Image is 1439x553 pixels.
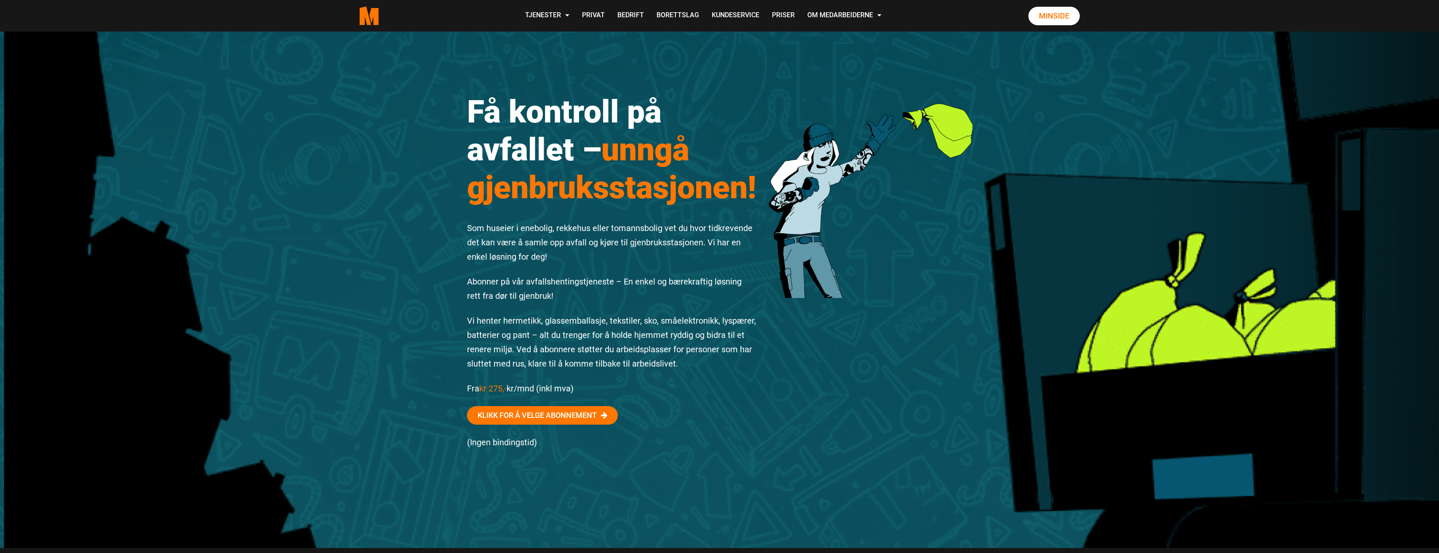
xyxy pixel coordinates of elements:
h1: Få kontroll på avfallet – [467,93,757,206]
a: Tjenester [519,1,576,31]
span: kr 275,- [479,383,507,393]
a: Klikk for å velge abonnement [467,406,618,425]
p: Som huseier i enebolig, rekkehus eller tomannsbolig vet du hvor tidkrevende det kan være å samle ... [467,221,757,264]
p: Vi henter hermetikk, glassemballasje, tekstiler, sko, småelektronikk, lyspærer, batterier og pant... [467,314,757,371]
a: Kundeservice [705,1,766,31]
a: Bedrift [611,1,650,31]
p: (Ingen bindingstid) [467,435,757,449]
a: Privat [576,1,611,31]
p: Abonner på vår avfallshentingstjeneste – En enkel og bærekraftig løsning rett fra dør til gjenbruk! [467,274,757,303]
a: Minside [1028,7,1080,25]
img: 201222 Rydde Karakter 3 1 [769,74,972,298]
span: unngå gjenbruksstasjonen! [467,131,756,206]
a: Om Medarbeiderne [801,1,888,31]
a: Borettslag [650,1,705,31]
a: Priser [766,1,801,31]
p: Fra kr/mnd (inkl mva) [467,381,757,396]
